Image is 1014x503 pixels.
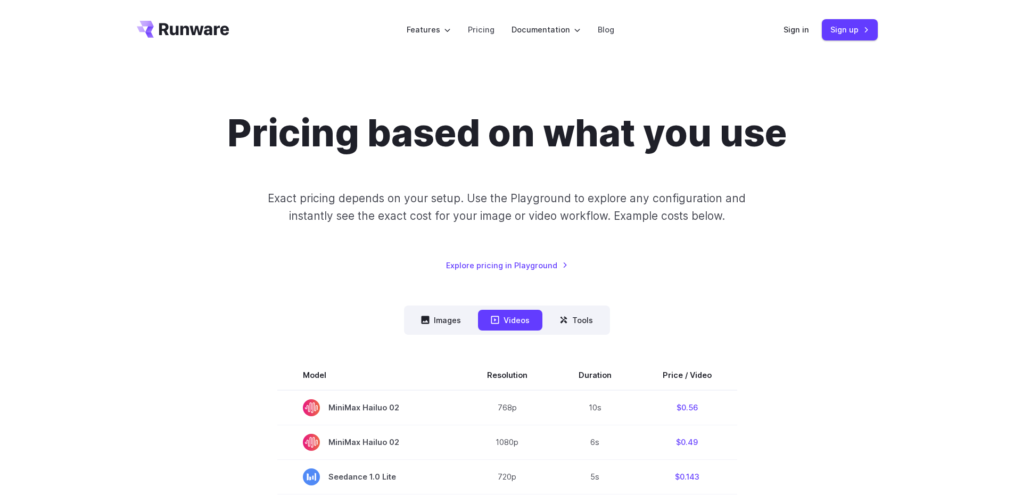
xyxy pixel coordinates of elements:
label: Documentation [512,23,581,36]
a: Pricing [468,23,494,36]
button: Videos [478,310,542,331]
td: $0.143 [637,459,737,494]
td: 1080p [461,425,553,459]
td: $0.56 [637,390,737,425]
th: Model [277,360,461,390]
h1: Pricing based on what you use [227,111,787,155]
label: Features [407,23,451,36]
span: MiniMax Hailuo 02 [303,399,436,416]
th: Duration [553,360,637,390]
td: 768p [461,390,553,425]
p: Exact pricing depends on your setup. Use the Playground to explore any configuration and instantl... [248,189,766,225]
button: Images [408,310,474,331]
th: Price / Video [637,360,737,390]
span: Seedance 1.0 Lite [303,468,436,485]
span: MiniMax Hailuo 02 [303,434,436,451]
th: Resolution [461,360,553,390]
a: Sign in [784,23,809,36]
td: $0.49 [637,425,737,459]
a: Explore pricing in Playground [446,259,568,271]
td: 720p [461,459,553,494]
a: Blog [598,23,614,36]
button: Tools [547,310,606,331]
td: 10s [553,390,637,425]
td: 5s [553,459,637,494]
td: 6s [553,425,637,459]
a: Go to / [137,21,229,38]
a: Sign up [822,19,878,40]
